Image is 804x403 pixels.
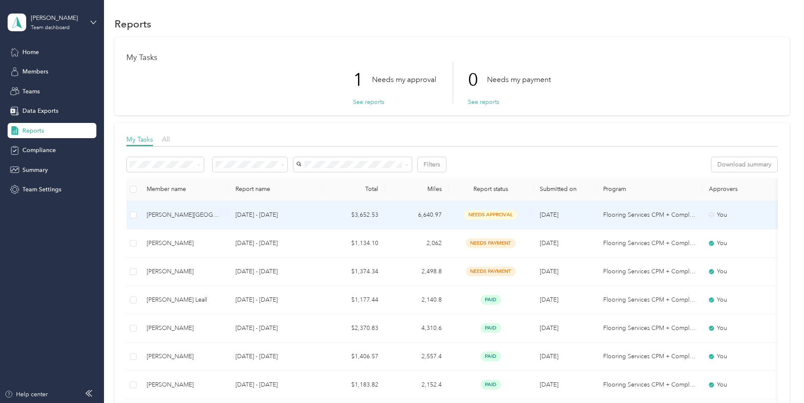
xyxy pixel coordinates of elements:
h1: Reports [115,19,151,28]
span: Reports [22,126,44,135]
span: Home [22,48,39,57]
td: Flooring Services CPM + Compliance [596,371,702,399]
button: Filters [418,157,446,172]
div: [PERSON_NAME] [147,352,222,361]
td: 2,062 [385,229,448,258]
p: 0 [468,62,487,98]
span: paid [481,351,501,361]
td: Flooring Services CPM + Compliance [596,258,702,286]
p: [DATE] - [DATE] [235,324,315,333]
iframe: Everlance-gr Chat Button Frame [757,356,804,403]
div: You [709,239,780,248]
button: Download summary [711,157,777,172]
th: Submitted on [533,178,596,201]
span: My Tasks [126,135,153,143]
td: $1,183.82 [322,371,385,399]
th: Report name [229,178,322,201]
td: $2,370.83 [322,314,385,343]
span: [DATE] [540,240,558,247]
td: $1,177.44 [322,286,385,314]
div: Team dashboard [31,25,70,30]
p: Flooring Services CPM + Compliance [603,295,695,305]
span: All [162,135,170,143]
div: You [709,267,780,276]
td: $1,134.10 [322,229,385,258]
div: You [709,295,780,305]
td: 2,140.8 [385,286,448,314]
p: Flooring Services CPM + Compliance [603,210,695,220]
span: needs payment [466,238,516,248]
td: $1,406.57 [322,343,385,371]
td: Flooring Services CPM + Compliance [596,343,702,371]
span: Data Exports [22,106,58,115]
div: You [709,324,780,333]
div: You [709,352,780,361]
p: [DATE] - [DATE] [235,295,315,305]
h1: My Tasks [126,53,778,62]
span: paid [481,295,501,305]
span: Members [22,67,48,76]
th: Member name [140,178,229,201]
p: [DATE] - [DATE] [235,352,315,361]
button: Help center [5,390,48,399]
div: You [709,210,780,220]
span: Compliance [22,146,56,155]
td: 4,310.6 [385,314,448,343]
span: [DATE] [540,296,558,303]
span: paid [481,380,501,389]
div: Member name [147,185,222,193]
td: $1,374.34 [322,258,385,286]
p: [DATE] - [DATE] [235,239,315,248]
p: Flooring Services CPM + Compliance [603,324,695,333]
p: Flooring Services CPM + Compliance [603,352,695,361]
span: needs approval [464,210,517,220]
td: 6,640.97 [385,201,448,229]
td: Flooring Services CPM + Compliance [596,286,702,314]
span: [DATE] [540,353,558,360]
span: [DATE] [540,381,558,388]
th: Approvers [702,178,787,201]
p: Flooring Services CPM + Compliance [603,239,695,248]
div: [PERSON_NAME] Leall [147,295,222,305]
td: Flooring Services CPM + Compliance [596,201,702,229]
td: $3,652.53 [322,201,385,229]
p: 1 [353,62,372,98]
span: needs payment [466,267,516,276]
td: 2,152.4 [385,371,448,399]
button: See reports [468,98,499,106]
p: [DATE] - [DATE] [235,380,315,389]
div: Total [328,185,378,193]
td: 2,557.4 [385,343,448,371]
th: Program [596,178,702,201]
p: Needs my payment [487,74,551,85]
span: Summary [22,166,48,174]
p: Needs my approval [372,74,436,85]
div: [PERSON_NAME] [147,239,222,248]
div: [PERSON_NAME] [147,267,222,276]
p: Flooring Services CPM + Compliance [603,267,695,276]
div: [PERSON_NAME][GEOGRAPHIC_DATA] [147,210,222,220]
div: You [709,380,780,389]
span: Teams [22,87,40,96]
div: Miles [392,185,442,193]
p: Flooring Services CPM + Compliance [603,380,695,389]
div: [PERSON_NAME] [147,324,222,333]
span: Team Settings [22,185,61,194]
div: [PERSON_NAME] [147,380,222,389]
td: Flooring Services CPM + Compliance [596,229,702,258]
span: [DATE] [540,324,558,332]
span: paid [481,323,501,333]
button: See reports [353,98,384,106]
p: [DATE] - [DATE] [235,267,315,276]
div: [PERSON_NAME] [31,14,84,22]
td: Flooring Services CPM + Compliance [596,314,702,343]
p: [DATE] - [DATE] [235,210,315,220]
span: Report status [455,185,526,193]
span: [DATE] [540,268,558,275]
td: 2,498.8 [385,258,448,286]
span: [DATE] [540,211,558,218]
